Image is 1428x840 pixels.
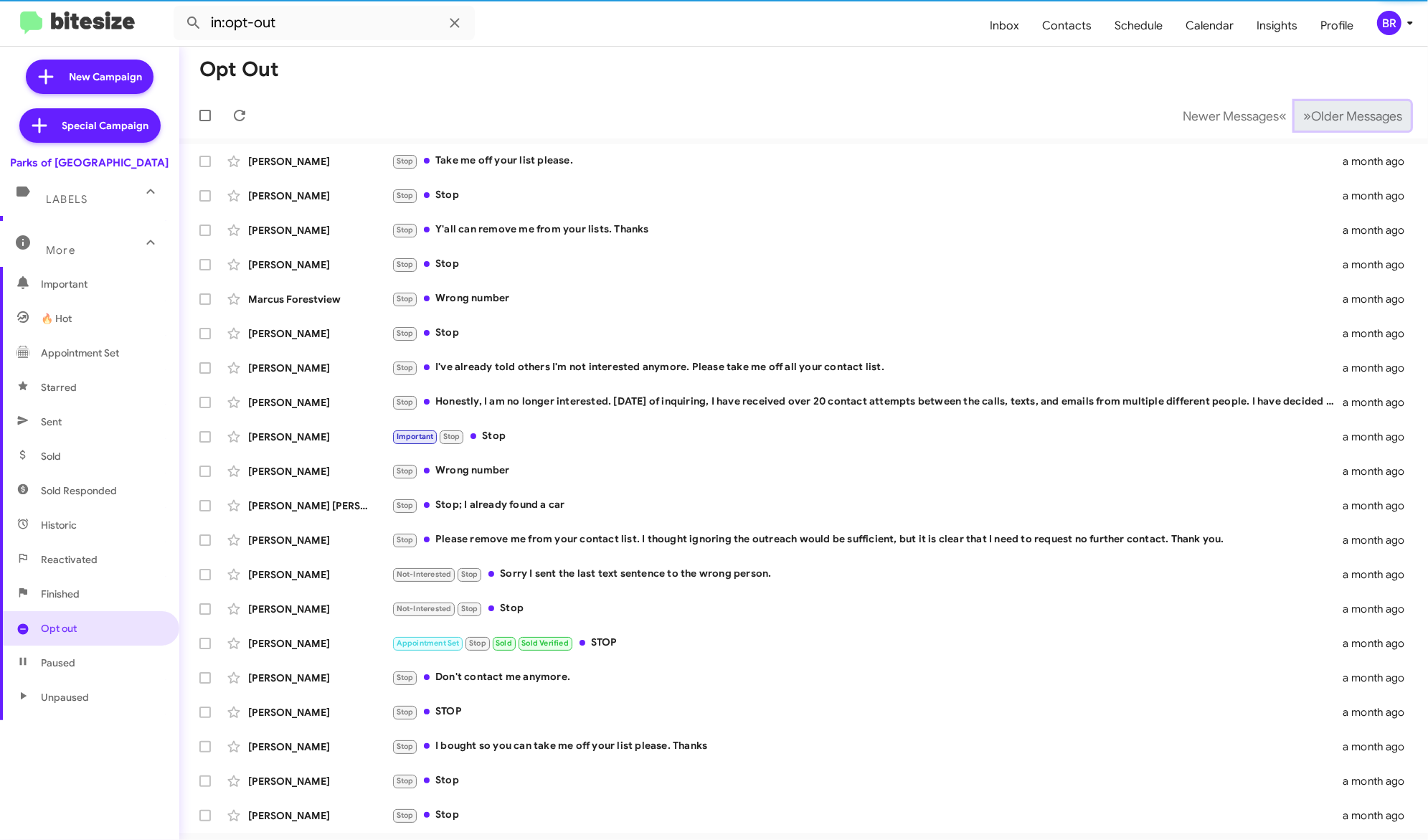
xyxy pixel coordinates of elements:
[41,449,61,463] span: Sold
[461,604,478,613] span: Stop
[392,635,1343,651] div: STOP
[392,773,1343,789] div: Stop
[392,463,1343,479] div: Wrong number
[392,738,1343,755] div: I bought so you can take me off your list please. Thanks
[392,222,1343,238] div: Y'all can remove me from your lists. Thanks
[496,638,512,648] span: Sold
[469,638,486,648] span: Stop
[397,156,414,166] span: Stop
[397,191,414,200] span: Stop
[41,656,75,670] span: Paused
[1343,602,1417,616] div: a month ago
[41,415,62,429] span: Sent
[1343,567,1417,582] div: a month ago
[69,70,142,84] span: New Campaign
[46,244,75,257] span: More
[248,774,392,788] div: [PERSON_NAME]
[1343,636,1417,651] div: a month ago
[392,807,1343,824] div: Stop
[1279,107,1287,125] span: «
[41,518,77,532] span: Historic
[41,587,80,601] span: Finished
[392,325,1343,341] div: Stop
[1343,464,1417,478] div: a month ago
[397,742,414,751] span: Stop
[1365,11,1412,35] button: BR
[397,570,452,579] span: Not-Interested
[1183,108,1279,124] span: Newer Messages
[392,497,1343,514] div: Stop; I already found a car
[1031,5,1103,47] span: Contacts
[392,256,1343,273] div: Stop
[392,187,1343,204] div: Stop
[248,464,392,478] div: [PERSON_NAME]
[41,552,98,567] span: Reactivated
[248,705,392,719] div: [PERSON_NAME]
[248,395,392,410] div: [PERSON_NAME]
[174,6,475,40] input: Search
[1303,107,1311,125] span: »
[397,776,414,785] span: Stop
[199,58,279,81] h1: Opt Out
[11,156,169,170] div: Parks of [GEOGRAPHIC_DATA]
[1343,705,1417,719] div: a month ago
[397,397,414,407] span: Stop
[392,669,1343,686] div: Don't contact me anymore.
[41,483,117,498] span: Sold Responded
[392,566,1343,582] div: Sorry I sent the last text sentence to the wrong person.
[248,808,392,823] div: [PERSON_NAME]
[248,602,392,616] div: [PERSON_NAME]
[1377,11,1401,35] div: BR
[46,193,88,206] span: Labels
[1343,808,1417,823] div: a month ago
[1174,5,1245,47] a: Calendar
[397,329,414,338] span: Stop
[1175,101,1411,131] nav: Page navigation example
[248,636,392,651] div: [PERSON_NAME]
[392,532,1343,548] div: Please remove me from your contact list. I thought ignoring the outreach would be sufficient, but...
[1343,223,1417,237] div: a month ago
[248,326,392,341] div: [PERSON_NAME]
[1343,395,1417,410] div: a month ago
[41,346,119,360] span: Appointment Set
[41,277,163,291] span: Important
[1343,361,1417,375] div: a month ago
[1309,5,1365,47] a: Profile
[397,604,452,613] span: Not-Interested
[397,294,414,303] span: Stop
[248,258,392,272] div: [PERSON_NAME]
[1245,5,1309,47] a: Insights
[1103,5,1174,47] a: Schedule
[397,638,460,648] span: Appointment Set
[521,638,569,648] span: Sold Verified
[1343,430,1417,444] div: a month ago
[443,432,460,441] span: Stop
[26,60,153,94] a: New Campaign
[397,363,414,372] span: Stop
[1343,292,1417,306] div: a month ago
[392,291,1343,307] div: Wrong number
[41,621,77,636] span: Opt out
[397,535,414,544] span: Stop
[1311,108,1402,124] span: Older Messages
[1295,101,1411,131] button: Next
[397,432,434,441] span: Important
[397,260,414,269] span: Stop
[392,428,1343,445] div: Stop
[248,361,392,375] div: [PERSON_NAME]
[19,108,161,143] a: Special Campaign
[248,292,392,306] div: Marcus Forestview
[1343,499,1417,513] div: a month ago
[248,671,392,685] div: [PERSON_NAME]
[41,690,89,704] span: Unpaused
[248,154,392,169] div: [PERSON_NAME]
[1343,154,1417,169] div: a month ago
[248,189,392,203] div: [PERSON_NAME]
[392,600,1343,617] div: Stop
[248,533,392,547] div: [PERSON_NAME]
[392,153,1343,169] div: Take me off your list please.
